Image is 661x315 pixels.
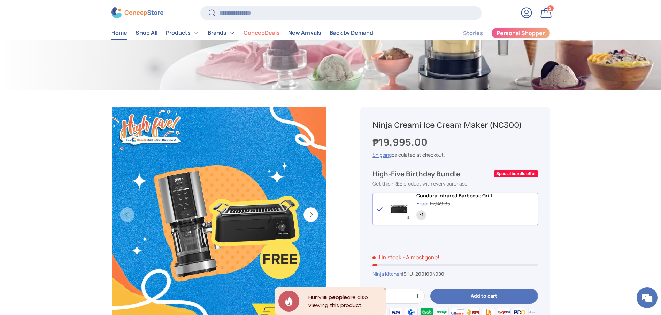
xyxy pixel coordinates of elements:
[372,151,538,158] div: calculated at checkout.
[244,26,280,40] a: ConcepDeals
[288,26,321,40] a: New Arrivals
[416,192,492,199] span: Condura Infrared Barbecue Grill
[549,6,552,11] span: 2
[111,26,373,40] nav: Primary
[111,8,163,18] img: ConcepStore
[136,26,157,40] a: Shop All
[372,120,538,131] h1: Ninja Creami Ice Cream Maker (NC300)
[430,289,538,304] button: Add to cart
[403,270,414,277] span: SKU:
[402,270,444,277] span: |
[463,26,483,40] a: Stories
[383,287,386,291] div: Close
[497,31,545,36] span: Personal Shopper
[372,151,392,158] a: Shipping
[372,135,429,149] strong: ₱19,995.00
[494,170,538,177] div: Special bundle offer
[203,26,239,40] summary: Brands
[415,270,444,277] span: 2001004080
[416,200,428,207] div: Free
[372,170,492,179] div: High-Five Birthday Bundle
[446,26,550,40] nav: Secondary
[372,253,401,261] span: 1 in stock
[416,193,492,199] a: Condura Infrared Barbecue Grill
[162,26,203,40] summary: Products
[330,26,373,40] a: Back by Demand
[372,270,402,277] a: Ninja Kitchen
[372,180,469,187] span: Get this FREE product with every purchase.
[402,253,439,261] p: - Almost gone!
[416,210,426,220] div: Quantity
[430,200,450,207] div: ₱7,149.35
[111,26,127,40] a: Home
[491,27,550,39] a: Personal Shopper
